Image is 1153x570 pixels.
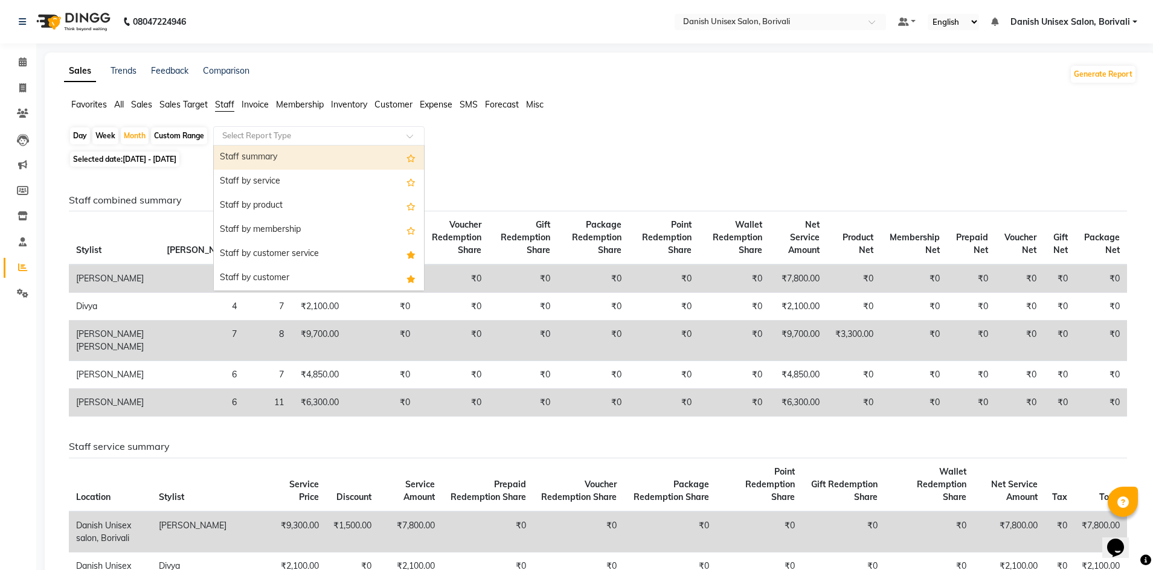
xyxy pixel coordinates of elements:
td: ₹0 [1045,511,1074,552]
span: Membership Net [890,232,940,255]
td: ₹0 [489,389,557,417]
td: ₹0 [346,361,417,389]
span: Voucher Redemption Share [541,479,617,502]
span: Sales [131,99,152,110]
td: ₹0 [442,511,533,552]
span: Stylist [76,245,101,255]
td: ₹0 [489,361,557,389]
div: Staff by product [214,194,424,218]
span: Added to Favorites [406,247,416,261]
span: Net Service Amount [991,479,1038,502]
td: ₹0 [417,293,489,321]
td: ₹0 [417,321,489,361]
span: Gift Redemption Share [501,219,550,255]
td: ₹0 [995,321,1044,361]
td: 11 [244,389,291,417]
span: Stylist [159,492,184,502]
td: [PERSON_NAME] [69,361,159,389]
span: Prepaid Net [956,232,988,255]
td: ₹0 [947,264,995,293]
td: ₹0 [557,389,629,417]
td: ₹0 [1044,293,1074,321]
td: ₹0 [1075,293,1127,321]
td: ₹0 [417,361,489,389]
td: 7 [244,293,291,321]
td: ₹0 [947,321,995,361]
td: ₹1,500.00 [326,511,379,552]
span: Tax [1052,492,1067,502]
td: 7 [244,361,291,389]
td: ₹0 [629,321,698,361]
td: ₹0 [489,293,557,321]
a: Sales [64,60,96,82]
td: 6 [159,264,244,293]
td: ₹6,300.00 [769,389,827,417]
button: Generate Report [1071,66,1135,83]
iframe: chat widget [1102,522,1141,558]
td: ₹3,300.00 [827,321,881,361]
td: ₹0 [1075,389,1127,417]
td: ₹0 [1044,389,1074,417]
td: ₹0 [1044,264,1074,293]
td: ₹0 [533,511,624,552]
div: Staff by customer [214,266,424,290]
td: 7 [159,321,244,361]
td: ₹6,300.00 [291,389,347,417]
td: ₹0 [881,293,947,321]
span: Wallet Redemption Share [917,466,966,502]
span: [PERSON_NAME] [167,245,237,255]
td: ₹9,700.00 [769,321,827,361]
td: ₹0 [1075,361,1127,389]
div: Staff by customer service [214,242,424,266]
td: ₹7,800.00 [974,511,1045,552]
span: Point Redemption Share [642,219,692,255]
td: ₹0 [1075,321,1127,361]
td: Divya [69,293,159,321]
span: Prepaid Redemption Share [451,479,526,502]
div: Staff by service [214,170,424,194]
span: SMS [460,99,478,110]
div: Custom Range [151,127,207,144]
span: Add this report to Favorites List [406,150,416,165]
td: ₹2,100.00 [291,293,347,321]
td: ₹0 [629,389,698,417]
div: Day [70,127,90,144]
td: ₹0 [885,511,974,552]
span: Added to Favorites [406,271,416,286]
td: ₹0 [947,389,995,417]
td: ₹0 [624,511,716,552]
span: Voucher Net [1004,232,1036,255]
span: Service Price [289,479,319,502]
span: [DATE] - [DATE] [123,155,176,164]
span: Add this report to Favorites List [406,199,416,213]
span: Favorites [71,99,107,110]
td: ₹0 [557,264,629,293]
td: [PERSON_NAME] [69,264,159,293]
div: Month [121,127,149,144]
td: ₹0 [947,361,995,389]
td: ₹0 [827,264,881,293]
td: ₹0 [995,264,1044,293]
td: 4 [159,293,244,321]
td: ₹0 [881,389,947,417]
span: Gift Redemption Share [811,479,878,502]
b: 08047224946 [133,5,186,39]
span: Voucher Redemption Share [432,219,481,255]
td: ₹0 [827,293,881,321]
td: ₹0 [1075,264,1127,293]
td: ₹0 [802,511,885,552]
td: ₹0 [346,321,417,361]
td: ₹0 [827,389,881,417]
h6: Staff service summary [69,441,1127,452]
td: ₹0 [557,293,629,321]
td: 8 [244,321,291,361]
td: ₹0 [417,264,489,293]
span: Wallet Redemption Share [713,219,762,255]
td: ₹4,850.00 [291,361,347,389]
td: ₹0 [629,361,698,389]
td: ₹0 [881,321,947,361]
td: ₹0 [699,293,769,321]
td: [PERSON_NAME] [152,511,265,552]
td: ₹0 [489,264,557,293]
span: Selected date: [70,152,179,167]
